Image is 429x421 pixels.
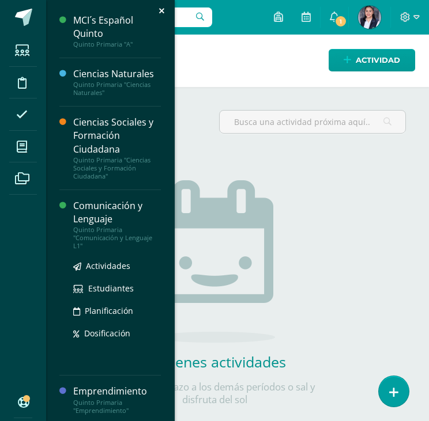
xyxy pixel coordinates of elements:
[73,259,161,272] a: Actividades
[73,116,161,155] div: Ciencias Sociales y Formación Ciudadana
[73,199,161,226] div: Comunicación y Lenguaje
[73,304,161,317] a: Planificación
[73,81,161,97] div: Quinto Primaria "Ciencias Naturales"
[73,385,161,398] div: Emprendimiento
[85,305,133,316] span: Planificación
[73,67,161,81] div: Ciencias Naturales
[73,199,161,250] a: Comunicación y LenguajeQuinto Primaria "Comunicación y Lenguaje L1"
[73,282,161,295] a: Estudiantes
[88,283,134,294] span: Estudiantes
[73,116,161,180] a: Ciencias Sociales y Formación CiudadanaQuinto Primaria "Ciencias Sociales y Formación Ciudadana"
[73,14,161,48] a: MCI´s Español QuintoQuinto Primaria "A"
[73,40,161,48] div: Quinto Primaria "A"
[84,328,130,339] span: Dosificación
[73,67,161,97] a: Ciencias NaturalesQuinto Primaria "Ciencias Naturales"
[73,14,161,40] div: MCI´s Español Quinto
[73,156,161,180] div: Quinto Primaria "Ciencias Sociales y Formación Ciudadana"
[73,327,161,340] a: Dosificación
[73,226,161,250] div: Quinto Primaria "Comunicación y Lenguaje L1"
[73,385,161,414] a: EmprendimientoQuinto Primaria "Emprendimiento"
[73,399,161,415] div: Quinto Primaria "Emprendimiento"
[86,260,130,271] span: Actividades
